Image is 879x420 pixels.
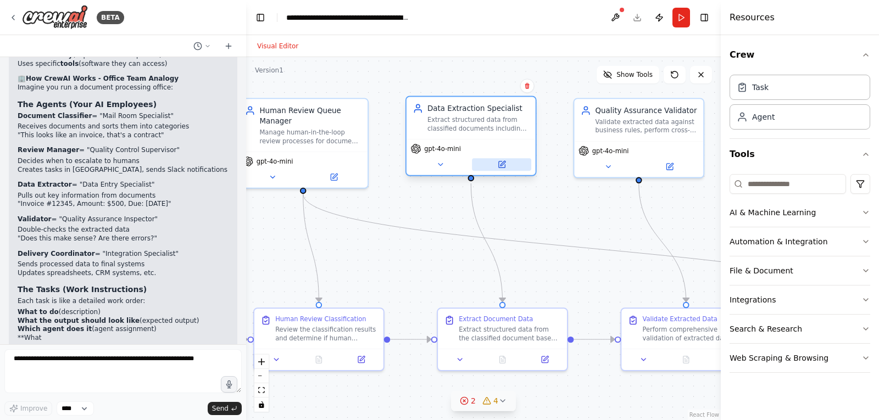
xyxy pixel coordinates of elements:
button: AI & Machine Learning [730,198,870,227]
button: Hide right sidebar [697,10,712,25]
h4: Resources [730,11,775,24]
button: Start a new chat [220,40,237,53]
strong: What to do [18,308,59,316]
li: "Invoice #12345, Amount: $500, Due: [DATE]" [18,200,229,209]
strong: Document Classifier [18,112,92,120]
button: Integrations [730,285,870,314]
div: Human Review Queue Manager [259,105,361,126]
nav: breadcrumb [286,12,410,23]
div: Crew [730,70,870,138]
g: Edge from 213538c3-5d58-4e87-92e3-e805c4bb66d9 to a3c7e85e-b139-41de-b8cb-05a9341f8c8f [466,183,508,302]
g: Edge from b1a58ad7-0b50-4ce7-958a-f717d58a1d9a to 1f550e6a-0e65-424c-b5e8-7c235215c727 [298,194,324,302]
h2: 🏢 [18,75,229,83]
button: Tools [730,139,870,170]
button: Open in side panel [343,353,380,366]
div: Quality Assurance Validator [596,105,697,116]
li: "This looks like an invoice, that's a contract" [18,131,229,140]
button: Click to speak your automation idea [221,376,237,393]
g: Edge from b1a58ad7-0b50-4ce7-958a-f717d58a1d9a to 0e7e0918-14f0-4838-ac21-3aff794c710d [298,194,875,302]
div: Data Extraction SpecialistExtract structured data from classified documents including key fields,... [405,98,537,178]
li: "Does this make sense? Are there errors?" [18,234,229,243]
div: Tools [730,170,870,382]
button: Open in side panel [304,171,364,183]
strong: Data Extractor [18,181,72,188]
div: Validate Extracted Data [643,315,717,323]
p: Each task is like a detailed work order: [18,297,229,306]
div: BETA [97,11,124,24]
p: = "Data Entry Specialist" [18,181,229,189]
button: Automation & Integration [730,227,870,256]
div: Agent [752,111,775,122]
div: Human Review Classification [275,315,366,323]
div: Version 1 [255,66,283,75]
p: Imagine you run a document processing office: [18,83,229,92]
span: Show Tools [616,70,653,79]
div: Human Review ClassificationReview the classification results and determine if human validation is... [253,307,385,371]
strong: Which agent does it [18,325,92,333]
button: Show Tools [597,66,659,83]
button: Improve [4,401,52,416]
span: gpt-4o-mini [592,147,629,155]
button: zoom in [254,355,269,369]
button: Visual Editor [251,40,305,53]
span: 2 [471,395,476,406]
li: Double-checks the extracted data [18,226,229,234]
strong: Review Manager [18,146,79,154]
button: zoom out [254,369,269,383]
div: Extract structured data from the classified document based on its type and business requirements.... [459,326,560,343]
p: = "Quality Control Supervisor" [18,146,229,155]
div: Perform comprehensive validation of extracted data including business rule compliance, cross-fiel... [643,326,744,343]
div: Manage human-in-the-loop review processes for document classification validation and extraction v... [259,128,361,145]
p: = "Mail Room Specialist" [18,112,229,121]
button: Delete node [520,79,535,93]
button: Hide left sidebar [253,10,268,25]
span: Improve [20,404,47,413]
a: React Flow attribution [689,412,719,418]
strong: How CrewAI Works - Office Team Analogy [26,75,179,82]
button: No output available [480,353,525,366]
g: Edge from 1f550e6a-0e65-424c-b5e8-7c235215c727 to a3c7e85e-b139-41de-b8cb-05a9341f8c8f [390,334,431,345]
div: Extract Document Data [459,315,533,323]
li: Decides when to escalate to humans [18,157,229,166]
button: File & Document [730,256,870,285]
strong: The Agents (Your AI Employees) [18,100,157,109]
div: Extract structured data from classified documents including key fields, amounts, dates, parties, ... [427,116,529,133]
button: No output available [664,353,708,366]
strong: Validator [18,215,52,223]
g: Edge from 36dab24b-06b7-4805-b456-0e24e36b71c9 to d20ebd36-9557-45d9-b715-743b5b86b980 [633,183,691,302]
li: Receives documents and sorts them into categories [18,122,229,131]
button: 24 [451,391,516,411]
button: fit view [254,383,269,397]
span: 4 [493,395,498,406]
p: = "Quality Assurance Inspector" [18,215,229,224]
button: Switch to previous chat [189,40,215,53]
button: Open in side panel [472,158,531,171]
span: Send [212,404,229,413]
div: React Flow controls [254,355,269,412]
img: Logo [22,5,88,30]
button: Open in side panel [640,160,699,173]
li: Creates tasks in [GEOGRAPHIC_DATA], sends Slack notifications [18,166,229,175]
li: Sends processed data to final systems [18,260,229,269]
div: Review the classification results and determine if human validation is required based on confiden... [275,326,377,343]
button: Search & Research [730,315,870,343]
span: gpt-4o-mini [257,157,293,165]
g: Edge from 5d3357ec-8c77-4d6c-9a0a-71f39f263c8c to 1f550e6a-0e65-424c-b5e8-7c235215c727 [207,334,247,345]
div: Data Extraction Specialist [427,103,529,114]
strong: Delivery Coordinator [18,250,95,257]
button: No output available [297,353,341,366]
g: Edge from a3c7e85e-b139-41de-b8cb-05a9341f8c8f to d20ebd36-9557-45d9-b715-743b5b86b980 [574,334,614,345]
button: Send [208,402,242,415]
div: Quality Assurance ValidatorValidate extracted data against business rules, perform cross-field va... [573,98,704,178]
strong: What the output should look like [18,317,140,324]
li: Pulls out key information from documents [18,192,229,200]
div: Extract Document DataExtract structured data from the classified document based on its type and b... [437,307,568,371]
div: Validate Extracted DataPerform comprehensive validation of extracted data including business rule... [620,307,752,371]
strong: The Tasks (Work Instructions) [18,285,147,294]
li: (agent assignment) [18,325,229,334]
p: = "Integration Specialist" [18,250,229,259]
li: Uses specific (software they can access) [18,60,229,69]
button: toggle interactivity [254,397,269,412]
div: Human Review Queue ManagerManage human-in-the-loop review processes for document classification v... [237,98,369,188]
div: Task [752,82,769,93]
